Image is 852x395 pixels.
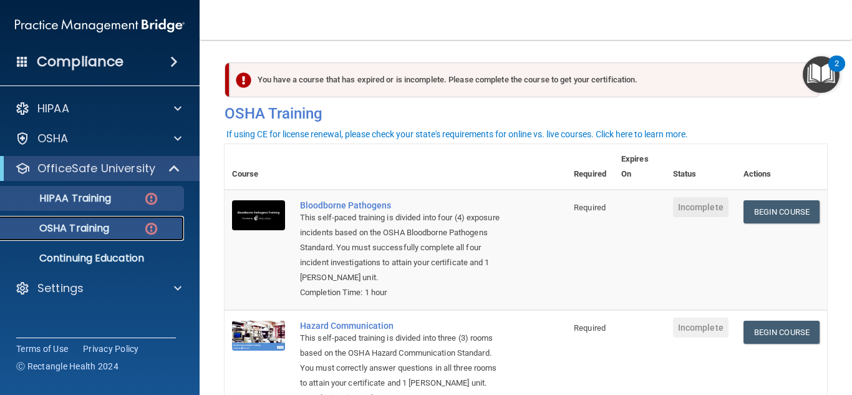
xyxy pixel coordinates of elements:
a: HIPAA [15,101,182,116]
p: OSHA [37,131,69,146]
th: Status [666,144,736,190]
th: Required [566,144,614,190]
div: This self-paced training is divided into three (3) rooms based on the OSHA Hazard Communication S... [300,331,504,391]
span: Incomplete [673,197,729,217]
div: Completion Time: 1 hour [300,285,504,300]
a: Settings [15,281,182,296]
a: OSHA [15,131,182,146]
span: Required [574,323,606,333]
p: OSHA Training [8,222,109,235]
iframe: Drift Widget Chat Controller [634,306,837,356]
p: HIPAA [37,101,69,116]
img: danger-circle.6113f641.png [143,221,159,237]
p: HIPAA Training [8,192,111,205]
th: Actions [736,144,827,190]
h4: Compliance [37,53,123,71]
div: You have a course that has expired or is incomplete. Please complete the course to get your certi... [230,62,820,97]
a: OfficeSafe University [15,161,181,176]
p: Continuing Education [8,252,178,265]
button: Open Resource Center, 2 new notifications [803,56,840,93]
th: Course [225,144,293,190]
div: 2 [835,64,839,80]
div: If using CE for license renewal, please check your state's requirements for online vs. live cours... [226,130,688,139]
h4: OSHA Training [225,105,827,122]
a: Bloodborne Pathogens [300,200,504,210]
a: Terms of Use [16,343,68,355]
span: Ⓒ Rectangle Health 2024 [16,360,119,373]
img: PMB logo [15,13,185,38]
p: Settings [37,281,84,296]
a: Begin Course [743,200,820,223]
th: Expires On [614,144,666,190]
img: danger-circle.6113f641.png [143,191,159,207]
p: OfficeSafe University [37,161,155,176]
span: Required [574,203,606,212]
a: Hazard Communication [300,321,504,331]
button: If using CE for license renewal, please check your state's requirements for online vs. live cours... [225,128,690,140]
img: exclamation-circle-solid-danger.72ef9ffc.png [236,72,251,88]
a: Privacy Policy [83,343,139,355]
div: This self-paced training is divided into four (4) exposure incidents based on the OSHA Bloodborne... [300,210,504,285]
